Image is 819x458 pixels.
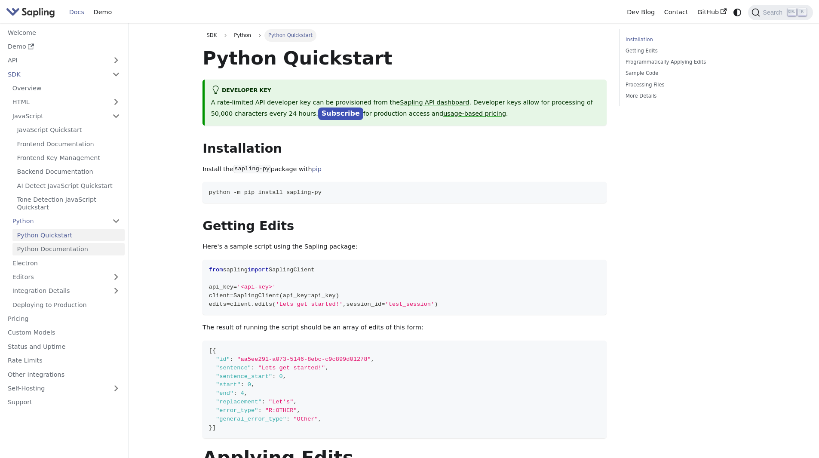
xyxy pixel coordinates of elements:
[318,108,363,120] a: Subscribe
[8,271,107,283] a: Editors
[272,373,276,380] span: :
[209,301,227,307] span: edits
[230,292,233,299] span: =
[12,194,125,214] a: Tone Detection JavaScript Quickstart
[89,6,117,19] a: Demo
[230,356,233,363] span: :
[371,356,374,363] span: ,
[216,407,258,414] span: "error_type"
[223,267,247,273] span: sapling
[8,298,125,311] a: Deploying to Production
[202,218,607,234] h2: Getting Edits
[381,301,385,307] span: =
[8,96,125,108] a: HTML
[227,301,230,307] span: =
[209,267,223,273] span: from
[209,189,322,196] span: python -m pip install sapling-py
[230,29,255,41] span: Python
[3,326,125,339] a: Custom Models
[272,301,276,307] span: (
[258,365,325,371] span: "Lets get started!"
[269,399,293,405] span: "Let's"
[107,54,125,67] button: Expand sidebar category 'API'
[6,6,58,18] a: Sapling.ai
[211,86,601,96] div: Developer Key
[216,399,262,405] span: "replacement"
[209,347,212,354] span: [
[626,58,742,66] a: Programmatically Applying Edits
[269,267,315,273] span: SaplingClient
[64,6,89,19] a: Docs
[276,301,343,307] span: 'Lets get started!'
[258,407,261,414] span: :
[8,215,125,227] a: Python
[8,82,125,95] a: Overview
[12,179,125,192] a: AI Detect JavaScript Quickstart
[748,5,813,20] button: Search (Ctrl+K)
[318,416,322,422] span: ,
[233,292,279,299] span: SaplingClient
[244,390,248,397] span: ,
[202,29,221,41] a: SDK
[216,373,272,380] span: "sentence_start"
[297,407,301,414] span: ,
[12,243,125,255] a: Python Documentation
[233,284,237,290] span: =
[265,407,297,414] span: "R:OTHER"
[202,141,607,157] h2: Installation
[240,381,244,388] span: :
[693,6,731,19] a: GitHub
[202,242,607,252] p: Here's a sample script using the Sapling package:
[3,354,125,367] a: Rate Limits
[12,152,125,164] a: Frontend Key Management
[212,424,216,431] span: ]
[760,9,788,16] span: Search
[286,416,290,422] span: :
[107,68,125,80] button: Collapse sidebar category 'SDK'
[385,301,435,307] span: 'test_session'
[230,301,251,307] span: client
[6,6,55,18] img: Sapling.ai
[311,292,335,299] span: api_key
[240,390,244,397] span: 4
[8,285,125,297] a: Integration Details
[211,98,601,119] p: A rate-limited API developer key can be provisioned from the . Developer keys allow for processin...
[3,68,107,80] a: SDK
[107,271,125,283] button: Expand sidebar category 'Editors'
[443,110,506,117] a: usage-based pricing
[3,340,125,353] a: Status and Uptime
[251,301,255,307] span: .
[209,292,230,299] span: client
[202,323,607,333] p: The result of running the script should be an array of edits of this form:
[251,365,255,371] span: :
[3,368,125,381] a: Other Integrations
[325,365,328,371] span: ,
[346,301,381,307] span: session_id
[626,81,742,89] a: Processing Files
[626,69,742,77] a: Sample Code
[283,373,286,380] span: ,
[262,399,265,405] span: :
[293,399,297,405] span: ,
[307,292,311,299] span: =
[237,284,276,290] span: '<api-key>'
[264,29,316,41] span: Python Quickstart
[216,390,233,397] span: "end"
[622,6,659,19] a: Dev Blog
[202,46,607,70] h1: Python Quickstart
[209,424,212,431] span: }
[255,301,272,307] span: edits
[12,229,125,241] a: Python Quickstart
[312,166,322,172] a: pip
[237,356,371,363] span: "aa5ee291-a073-5146-8ebc-c9c899d01278"
[3,313,125,325] a: Pricing
[8,110,125,122] a: JavaScript
[216,356,230,363] span: "id"
[216,381,240,388] span: "start"
[626,47,742,55] a: Getting Edits
[12,166,125,178] a: Backend Documentation
[3,40,125,53] a: Demo
[279,292,283,299] span: (
[202,29,607,41] nav: Breadcrumbs
[434,301,438,307] span: )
